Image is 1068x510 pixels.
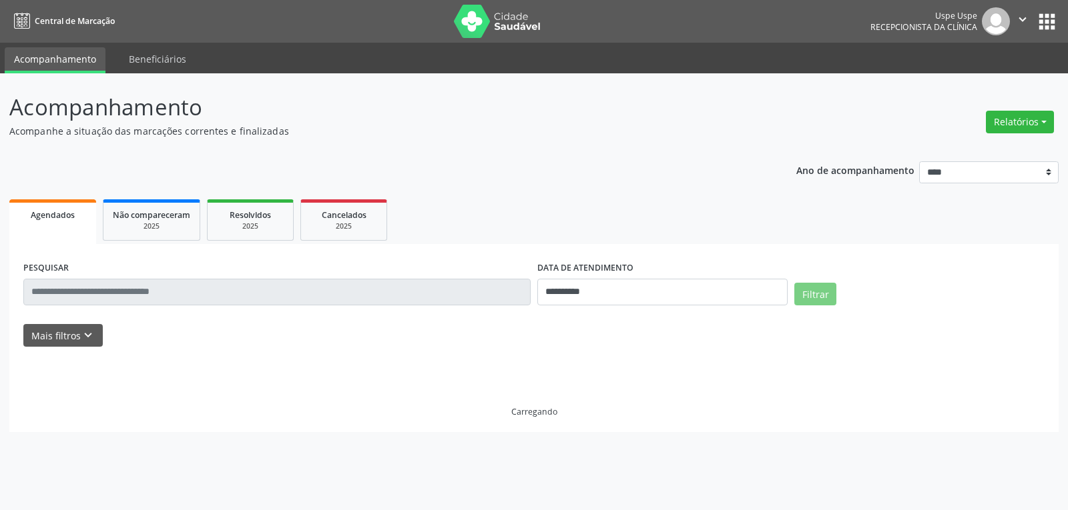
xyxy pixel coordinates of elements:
p: Acompanhamento [9,91,744,124]
span: Recepcionista da clínica [870,21,977,33]
button: apps [1035,10,1059,33]
a: Acompanhamento [5,47,105,73]
div: Carregando [511,406,557,417]
p: Ano de acompanhamento [796,161,914,178]
img: img [982,7,1010,35]
button: Filtrar [794,283,836,305]
label: DATA DE ATENDIMENTO [537,258,633,279]
span: Central de Marcação [35,15,115,27]
label: PESQUISAR [23,258,69,279]
div: 2025 [217,221,284,231]
span: Resolvidos [230,209,271,221]
button:  [1010,7,1035,35]
a: Central de Marcação [9,10,115,32]
button: Relatórios [986,111,1054,133]
button: Mais filtroskeyboard_arrow_down [23,324,103,347]
i: keyboard_arrow_down [81,328,95,343]
p: Acompanhe a situação das marcações correntes e finalizadas [9,124,744,138]
span: Não compareceram [113,209,190,221]
a: Beneficiários [119,47,196,71]
span: Agendados [31,209,75,221]
div: 2025 [113,221,190,231]
i:  [1015,12,1030,27]
div: Uspe Uspe [870,10,977,21]
span: Cancelados [322,209,366,221]
div: 2025 [310,221,377,231]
